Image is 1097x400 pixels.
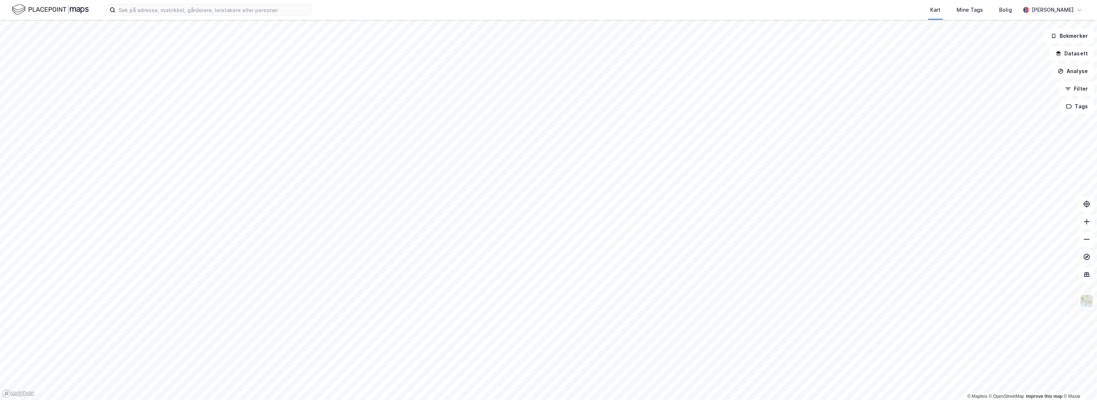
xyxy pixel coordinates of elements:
[1052,64,1094,79] button: Analyse
[1080,294,1094,308] img: Z
[1032,6,1074,14] div: [PERSON_NAME]
[989,394,1024,399] a: OpenStreetMap
[115,4,311,15] input: Søk på adresse, matrikkel, gårdeiere, leietakere eller personer
[957,6,983,14] div: Mine Tags
[1060,365,1097,400] div: Kontrollprogram for chat
[1060,99,1094,114] button: Tags
[1060,365,1097,400] iframe: Chat Widget
[930,6,940,14] div: Kart
[1059,81,1094,96] button: Filter
[967,394,987,399] a: Mapbox
[999,6,1012,14] div: Bolig
[12,3,89,16] img: logo.f888ab2527a4732fd821a326f86c7f29.svg
[1049,46,1094,61] button: Datasett
[1045,29,1094,43] button: Bokmerker
[2,389,34,398] a: Mapbox homepage
[1026,394,1063,399] a: Improve this map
